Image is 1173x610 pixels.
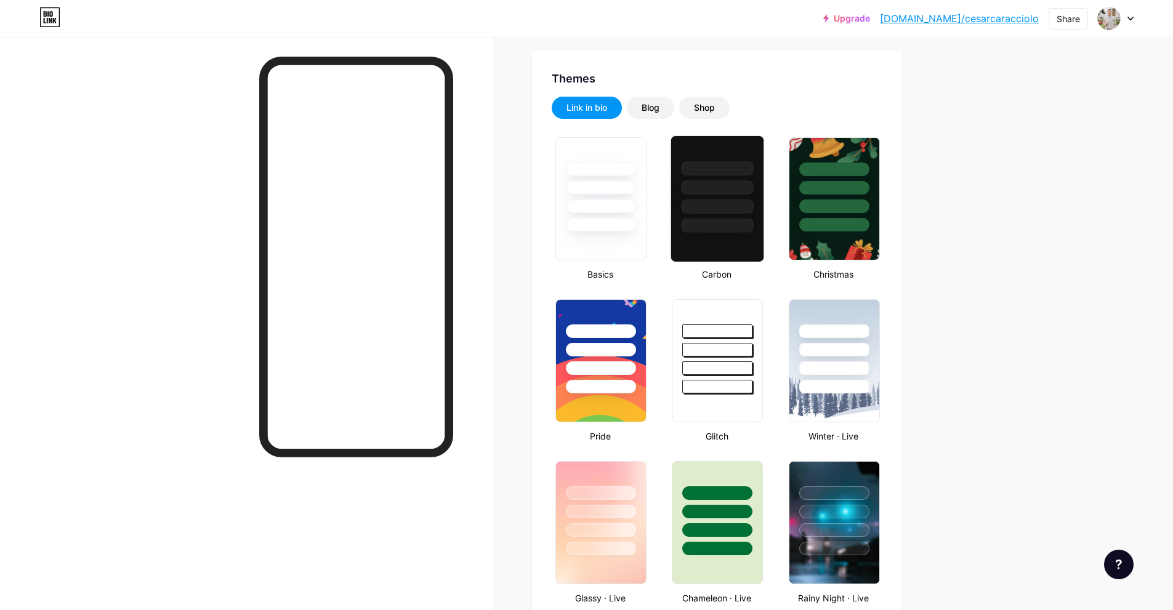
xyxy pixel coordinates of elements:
div: Chameleon · Live [668,592,765,604]
div: Shop [694,102,715,114]
div: Rainy Night · Live [785,592,882,604]
div: Pride [552,430,648,443]
div: Blog [642,102,659,114]
div: Link in bio [566,102,607,114]
div: Share [1057,12,1080,25]
div: Glitch [668,430,765,443]
div: Themes [552,70,882,87]
a: Upgrade [823,14,870,23]
div: Christmas [785,268,882,281]
div: Winter · Live [785,430,882,443]
div: Carbon [668,268,765,281]
div: Glassy · Live [552,592,648,604]
a: [DOMAIN_NAME]/cesarcaracciolo [880,11,1039,26]
div: Basics [552,268,648,281]
img: cesarcaracciolo [1097,7,1121,30]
